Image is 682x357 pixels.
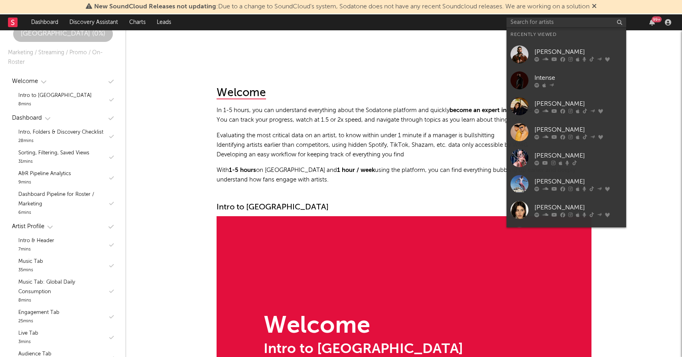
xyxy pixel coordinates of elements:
div: [GEOGRAPHIC_DATA] ( 0 %) [13,29,113,39]
div: 99 + [652,16,662,22]
div: Recently Viewed [511,30,622,39]
div: 31 mins [18,158,89,166]
input: Search for artists [507,18,626,28]
div: A&R Pipeline Analytics [18,169,71,179]
div: Artist Profile [12,222,44,231]
div: Music Tab: Global Daily Consumption [18,278,107,297]
a: [PERSON_NAME] [507,93,626,119]
div: Intro, Folders & Discovery Checklist [18,128,103,137]
a: [PERSON_NAME] [507,145,626,171]
div: Marketing / Streaming / Promo / On-Roster [8,48,118,67]
div: Dashboard [12,113,42,123]
span: : Due to a change to SoundCloud's system, Sodatone does not have any recent Soundcloud releases. ... [94,4,589,10]
a: [PERSON_NAME] [507,171,626,197]
div: Live Tab [18,329,38,338]
li: Evaluating the most critical data on an artist, to know within under 1 minute if a manager is bul... [217,131,591,140]
button: 99+ [649,19,655,26]
div: 8 mins [18,101,92,108]
div: 6 mins [18,209,107,217]
div: Sorting, Filtering, Saved Views [18,148,89,158]
div: 25 mins [18,318,59,325]
div: Welcome [264,314,463,338]
strong: 1 hour / week [337,167,375,173]
p: With on [GEOGRAPHIC_DATA] and using the platform, you can find everything bubbling up earlier and... [217,166,591,185]
div: 35 mins [18,266,43,274]
div: 7 mins [18,246,54,254]
div: Welcome [12,77,38,86]
a: Leads [151,14,177,30]
strong: become an expert in A&R and marketing analytics [449,107,589,113]
a: Charts [124,14,151,30]
div: Music Tab [18,257,43,266]
div: 8 mins [18,297,107,305]
div: 9 mins [18,179,71,187]
div: 3 mins [18,338,38,346]
span: New SoundCloud Releases not updating [94,4,216,10]
a: Dashboard [26,14,64,30]
li: Developing an easy workflow for keeping track of everything you find [217,150,591,160]
a: Intense [507,67,626,93]
strong: 1-5 hours [229,167,256,173]
a: [PERSON_NAME] [507,119,626,145]
div: Engagement Tab [18,308,59,318]
div: Welcome [217,87,266,99]
div: [PERSON_NAME] [534,99,622,108]
div: Intro & Header [18,236,54,246]
div: [PERSON_NAME] [534,177,622,186]
div: Dashboard Pipeline for Roster / Marketing [18,190,107,209]
div: [PERSON_NAME] [534,203,622,212]
div: [PERSON_NAME] [534,125,622,134]
div: Intro to [GEOGRAPHIC_DATA] [264,342,463,356]
a: [PERSON_NAME] [507,197,626,223]
p: In 1-5 hours, you can understand everything about the Sodatone platform and quickly . You can tra... [217,106,591,125]
div: 28 mins [18,137,103,145]
div: Intro to [GEOGRAPHIC_DATA] [217,203,591,212]
a: [PERSON_NAME] [507,223,626,249]
div: [PERSON_NAME] [534,47,622,57]
a: [PERSON_NAME] [507,41,626,67]
li: Identifying artists earlier than competitors, using hidden Spotify, TikTok, Shazam, etc. data onl... [217,140,591,150]
span: Dismiss [592,4,597,10]
a: Discovery Assistant [64,14,124,30]
div: [PERSON_NAME] [534,151,622,160]
div: Intense [534,73,622,83]
div: Intro to [GEOGRAPHIC_DATA] [18,91,92,101]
